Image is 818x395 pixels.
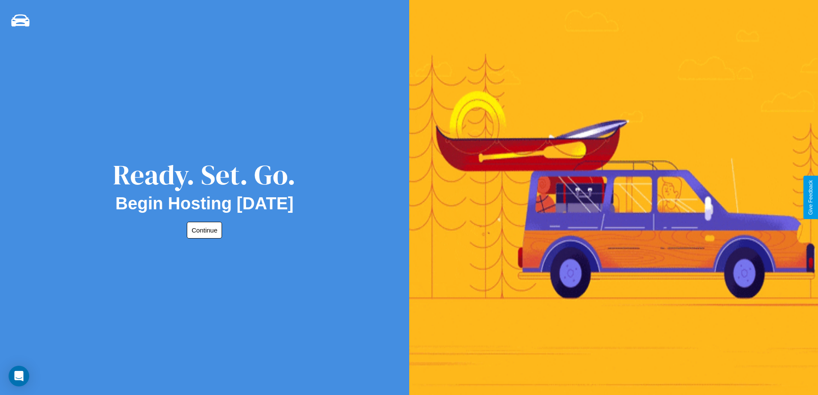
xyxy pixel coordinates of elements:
[9,366,29,386] div: Open Intercom Messenger
[113,156,296,194] div: Ready. Set. Go.
[808,180,814,215] div: Give Feedback
[116,194,294,213] h2: Begin Hosting [DATE]
[187,222,222,239] button: Continue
